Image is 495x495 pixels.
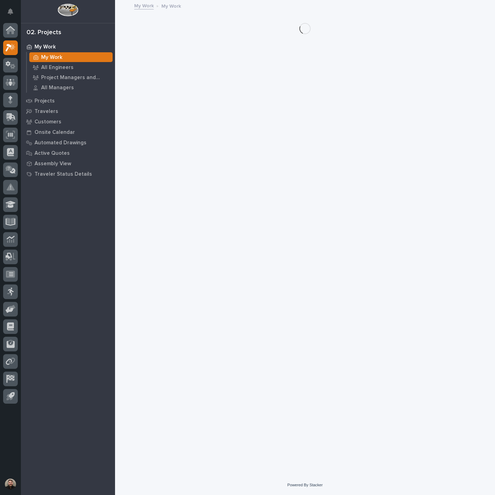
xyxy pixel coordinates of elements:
a: Project Managers and Engineers [27,73,115,82]
div: 02. Projects [26,29,61,37]
p: All Engineers [41,64,74,71]
p: Active Quotes [35,150,70,157]
p: Assembly View [35,161,71,167]
p: My Work [161,2,181,9]
p: Automated Drawings [35,140,86,146]
a: Traveler Status Details [21,169,115,179]
a: Active Quotes [21,148,115,158]
p: Traveler Status Details [35,171,92,177]
a: Powered By Stacker [287,483,322,487]
a: My Work [134,1,154,9]
p: Projects [35,98,55,104]
a: Automated Drawings [21,137,115,148]
div: Notifications [9,8,18,20]
button: users-avatar [3,477,18,492]
p: Customers [35,119,61,125]
a: Projects [21,96,115,106]
p: My Work [35,44,56,50]
p: Onsite Calendar [35,129,75,136]
a: Customers [21,116,115,127]
a: My Work [21,41,115,52]
p: Travelers [35,108,58,115]
a: Assembly View [21,158,115,169]
a: All Managers [27,83,115,92]
a: All Engineers [27,62,115,72]
a: Travelers [21,106,115,116]
img: Workspace Logo [58,3,78,16]
a: My Work [27,52,115,62]
p: Project Managers and Engineers [41,75,110,81]
p: All Managers [41,85,74,91]
a: Onsite Calendar [21,127,115,137]
p: My Work [41,54,62,61]
button: Notifications [3,4,18,19]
